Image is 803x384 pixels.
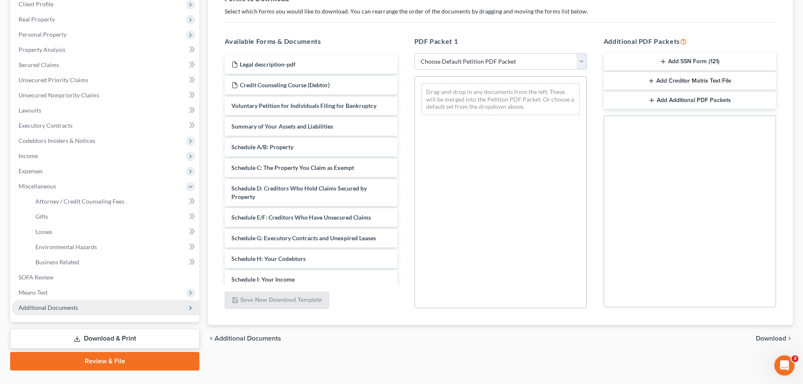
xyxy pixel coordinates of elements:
[422,83,580,115] div: Drag-and-drop in any documents from the left. These will be merged into the Petition PDF Packet. ...
[240,61,295,68] span: Legal description-pdf
[19,289,48,296] span: Means Test
[19,107,41,114] span: Lawsuits
[231,164,354,171] span: Schedule C: The Property You Claim as Exempt
[231,234,376,242] span: Schedule G: Executory Contracts and Unexpired Leases
[35,228,52,235] span: Losses
[29,239,199,255] a: Environmental Hazards
[756,335,793,342] button: Download chevron_right
[240,81,330,89] span: Credit Counseling Course (Debtor)
[231,143,293,150] span: Schedule A/B: Property
[19,46,65,53] span: Property Analysis
[12,88,199,103] a: Unsecured Nonpriority Claims
[19,122,73,129] span: Executory Contracts
[19,137,95,144] span: Codebtors Insiders & Notices
[604,91,776,109] button: Add Additional PDF Packets
[12,57,199,73] a: Secured Claims
[29,209,199,224] a: Gifts
[19,304,78,311] span: Additional Documents
[35,258,79,266] span: Business Related
[225,36,397,46] h5: Available Forms & Documents
[231,214,371,221] span: Schedule E/F: Creditors Who Have Unsecured Claims
[12,42,199,57] a: Property Analysis
[29,255,199,270] a: Business Related
[792,355,798,362] span: 3
[604,72,776,90] button: Add Creditor Matrix Text File
[19,152,38,159] span: Income
[19,91,99,99] span: Unsecured Nonpriority Claims
[12,270,199,285] a: SOFA Review
[12,73,199,88] a: Unsecured Priority Claims
[604,36,776,46] h5: Additional PDF Packets
[225,292,329,309] button: Save New Download Template
[35,213,48,220] span: Gifts
[19,0,54,8] span: Client Profile
[774,355,795,376] iframe: Intercom live chat
[225,7,776,16] p: Select which forms you would like to download. You can rearrange the order of the documents by dr...
[231,123,333,130] span: Summary of Your Assets and Liabilities
[19,76,88,83] span: Unsecured Priority Claims
[231,102,376,109] span: Voluntary Petition for Individuals Filing for Bankruptcy
[19,61,59,68] span: Secured Claims
[10,352,199,371] a: Review & File
[10,329,199,349] a: Download & Print
[231,185,367,200] span: Schedule D: Creditors Who Hold Claims Secured by Property
[231,276,295,283] span: Schedule I: Your Income
[35,243,97,250] span: Environmental Hazards
[12,103,199,118] a: Lawsuits
[19,183,56,190] span: Miscellaneous
[19,31,67,38] span: Personal Property
[19,167,43,175] span: Expenses
[215,335,281,342] span: Additional Documents
[756,335,786,342] span: Download
[19,274,54,281] span: SOFA Review
[208,335,215,342] i: chevron_left
[414,36,587,46] h5: PDF Packet 1
[29,194,199,209] a: Attorney / Credit Counseling Fees
[12,118,199,133] a: Executory Contracts
[19,16,55,23] span: Real Property
[604,53,776,71] button: Add SSN Form (121)
[786,335,793,342] i: chevron_right
[35,198,124,205] span: Attorney / Credit Counseling Fees
[208,335,281,342] a: chevron_left Additional Documents
[29,224,199,239] a: Losses
[231,255,306,262] span: Schedule H: Your Codebtors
